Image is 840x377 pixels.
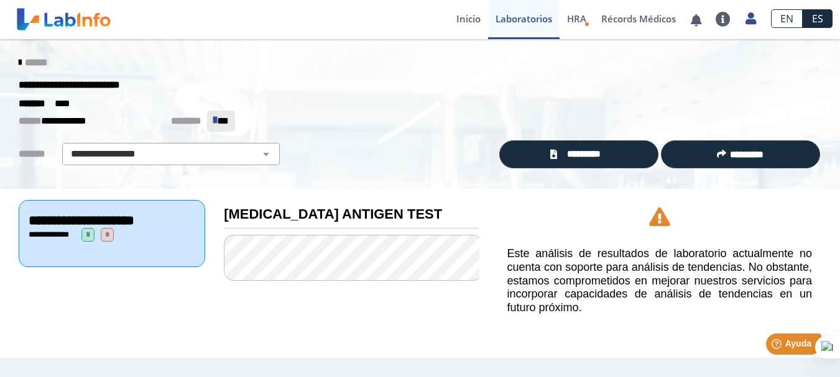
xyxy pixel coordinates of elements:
a: EN [771,9,803,28]
span: HRA [567,12,586,25]
a: ES [803,9,833,28]
iframe: Help widget launcher [729,329,826,363]
h5: Este análisis de resultados de laboratorio actualmente no cuenta con soporte para análisis de ten... [507,247,812,314]
b: [MEDICAL_DATA] ANTIGEN TEST [224,206,442,222]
